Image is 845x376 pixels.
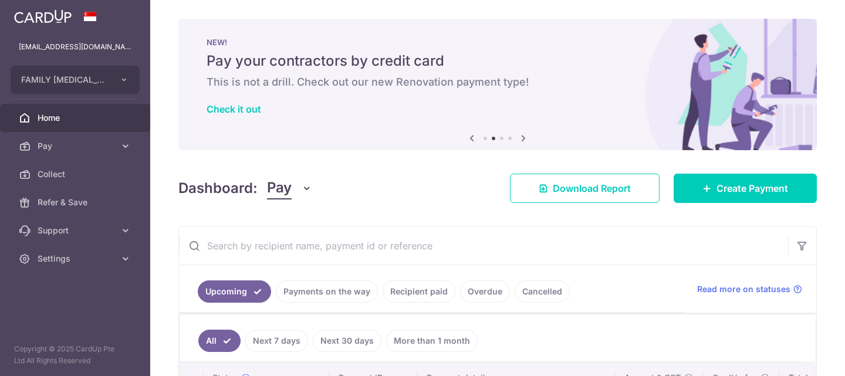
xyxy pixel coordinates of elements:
input: Search by recipient name, payment id or reference [179,227,788,265]
h5: Pay your contractors by credit card [207,52,789,70]
a: Check it out [207,103,261,115]
span: Download Report [553,181,631,195]
span: Settings [38,253,115,265]
span: Home [38,112,115,124]
a: Next 7 days [245,330,308,352]
a: Read more on statuses [697,283,802,295]
img: Renovation banner [178,19,817,150]
a: Payments on the way [276,280,378,303]
span: Read more on statuses [697,283,790,295]
button: Pay [267,177,312,199]
a: Download Report [510,174,660,203]
a: More than 1 month [386,330,478,352]
a: Upcoming [198,280,271,303]
span: Collect [38,168,115,180]
button: FAMILY [MEDICAL_DATA] CENTRE PTE. LTD. [11,66,140,94]
a: Overdue [460,280,510,303]
span: Pay [267,177,292,199]
span: Pay [38,140,115,152]
span: FAMILY [MEDICAL_DATA] CENTRE PTE. LTD. [21,74,108,86]
span: Refer & Save [38,197,115,208]
iframe: Opens a widget where you can find more information [770,341,833,370]
a: Cancelled [515,280,570,303]
h6: This is not a drill. Check out our new Renovation payment type! [207,75,789,89]
a: Create Payment [674,174,817,203]
p: NEW! [207,38,789,47]
a: Next 30 days [313,330,381,352]
img: CardUp [14,9,72,23]
span: Create Payment [716,181,788,195]
a: All [198,330,241,352]
p: [EMAIL_ADDRESS][DOMAIN_NAME] [19,41,131,53]
h4: Dashboard: [178,178,258,199]
span: Support [38,225,115,236]
a: Recipient paid [383,280,455,303]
